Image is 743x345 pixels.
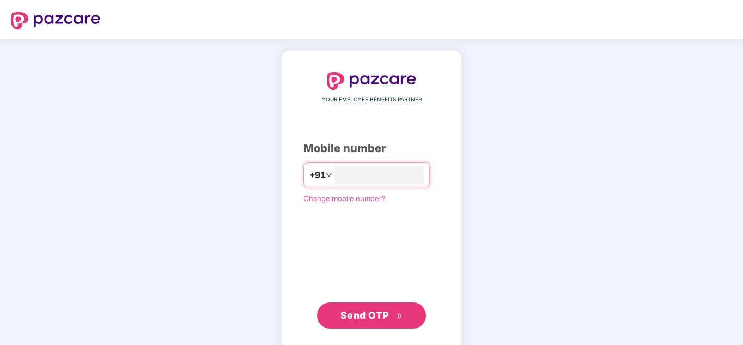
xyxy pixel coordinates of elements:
span: YOUR EMPLOYEE BENEFITS PARTNER [322,95,422,104]
span: down [326,172,332,178]
a: Change mobile number? [303,194,386,203]
span: +91 [309,168,326,182]
span: double-right [396,313,403,320]
img: logo [327,72,416,90]
span: Send OTP [340,310,389,321]
img: logo [11,12,100,29]
button: Send OTPdouble-right [317,302,426,329]
div: Mobile number [303,140,440,157]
